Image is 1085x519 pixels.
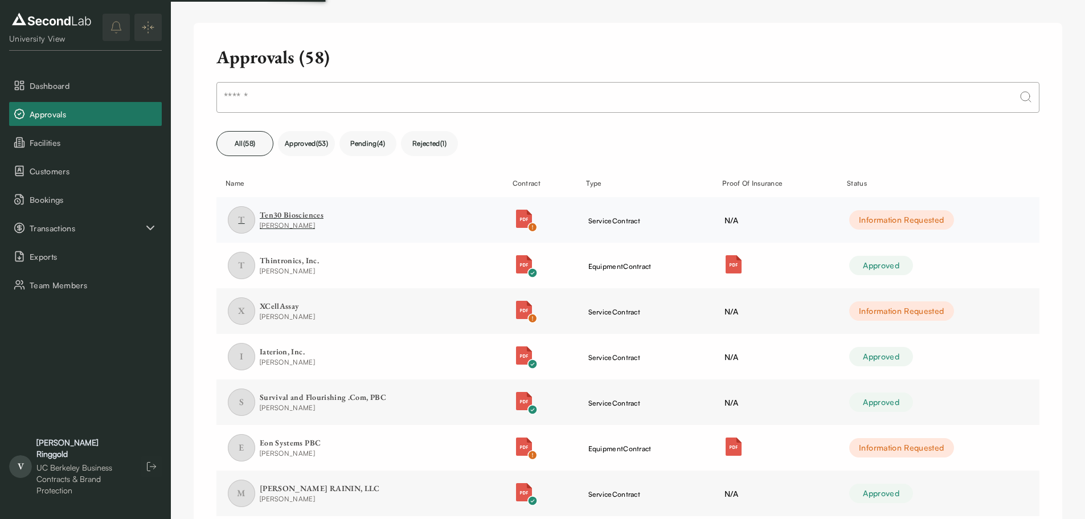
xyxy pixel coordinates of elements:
[30,137,157,149] span: Facilities
[849,438,953,457] div: Information Requested
[9,244,162,268] a: Exports
[515,438,533,456] button: Attachment icon for pdfCheck icon for pdf
[228,252,492,279] a: item Thintronics, Inc.
[527,313,538,324] img: Check icon for pdf
[588,308,641,316] span: service Contract
[260,210,324,221] div: Ten30 Biosciences
[527,404,538,415] img: Check icon for pdf
[228,434,492,461] a: item Eon Systems PBC
[216,170,503,197] th: Name
[724,352,738,362] span: N/A
[515,346,533,365] img: Attachment icon for pdf
[9,273,162,297] button: Team Members
[515,438,533,456] img: Attachment icon for pdf
[724,489,738,498] span: N/A
[339,131,396,156] div: Pending ( 4 )
[30,222,144,234] span: Transactions
[260,448,321,459] div: [PERSON_NAME]
[260,494,380,504] div: [PERSON_NAME]
[849,484,913,503] div: Approved
[588,216,641,225] span: service Contract
[515,301,533,319] img: Attachment icon for pdf
[260,220,324,231] div: [PERSON_NAME]
[260,266,319,276] div: [PERSON_NAME]
[216,46,1039,68] div: Approvals ( 58 )
[527,359,538,369] img: Check icon for pdf
[724,438,743,456] img: Attachment icon for pdf
[9,216,162,240] button: Transactions
[228,297,255,325] span: X
[228,389,492,416] a: item Survival and Flourishing .Com, PBC
[588,444,652,453] span: equipment Contract
[228,252,255,279] span: T
[527,496,538,506] img: Check icon for pdf
[401,131,458,156] div: Rejected ( 1 )
[30,251,157,263] span: Exports
[588,399,641,407] span: service Contract
[515,301,533,319] button: Attachment icon for pdfCheck icon for pdf
[515,392,533,410] button: Attachment icon for pdfCheck icon for pdf
[260,357,315,367] div: [PERSON_NAME]
[515,210,533,228] button: Attachment icon for pdfCheck icon for pdf
[515,255,533,273] button: Attachment icon for pdfCheck icon for pdf
[9,102,162,126] a: Approvals
[9,73,162,97] button: Dashboard
[849,393,913,412] div: Approved
[588,262,652,271] span: equipment Contract
[724,398,738,407] span: N/A
[849,210,953,230] div: Information Requested
[260,301,315,312] div: XCellAssay
[260,255,319,267] div: Thintronics, Inc.
[103,14,130,41] button: notifications
[228,206,492,234] a: item Ten30 Biosciences
[36,462,130,496] div: UC Berkeley Business Contracts & Brand Protection
[228,297,492,325] a: item XCellAssay
[36,437,130,460] div: [PERSON_NAME] Ringgold
[9,10,94,28] img: logo
[30,279,157,291] span: Team Members
[724,255,743,273] img: Attachment icon for pdf
[9,159,162,183] a: Customers
[724,307,738,316] span: N/A
[527,268,538,278] img: Check icon for pdf
[260,346,315,358] div: Iaterion, Inc.
[30,108,157,120] span: Approvals
[134,14,162,41] button: Expand/Collapse sidebar
[9,187,162,211] button: Bookings
[30,165,157,177] span: Customers
[515,255,533,273] img: Attachment icon for pdf
[849,256,913,275] div: Approved
[278,131,335,156] div: Approved ( 53 )
[515,392,533,410] img: Attachment icon for pdf
[515,346,533,365] button: Attachment icon for pdfCheck icon for pdf
[228,343,492,370] a: item Iaterion, Inc.
[515,210,533,228] img: Attachment icon for pdf
[527,222,538,232] img: Check icon for pdf
[30,194,157,206] span: Bookings
[588,353,641,362] span: service Contract
[228,480,492,507] a: item METTLER-TOLEDO RAININ, LLC
[260,312,315,322] div: [PERSON_NAME]
[9,33,94,44] div: University View
[849,301,953,321] div: Information Requested
[228,434,255,461] span: E
[228,343,255,370] span: I
[30,80,157,92] span: Dashboard
[9,130,162,154] button: Facilities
